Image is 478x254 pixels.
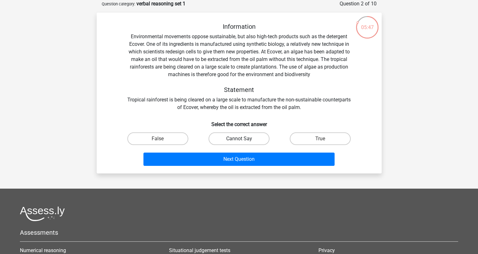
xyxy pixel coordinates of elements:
[136,1,185,7] strong: verbal reasoning set 1
[20,206,65,221] img: Assessly logo
[127,86,351,94] h5: Statement
[318,247,335,253] a: Privacy
[20,229,458,236] h5: Assessments
[102,2,135,6] small: Question category:
[209,132,269,145] label: Cannot Say
[169,247,230,253] a: Situational judgement tests
[355,15,379,31] div: 05:47
[127,132,188,145] label: False
[127,23,351,30] h5: Information
[107,116,372,127] h6: Select the correct answer
[107,23,372,111] div: Environmental movements oppose sustainable, but also high-tech products such as the detergent Eco...
[143,153,335,166] button: Next Question
[290,132,351,145] label: True
[20,247,66,253] a: Numerical reasoning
